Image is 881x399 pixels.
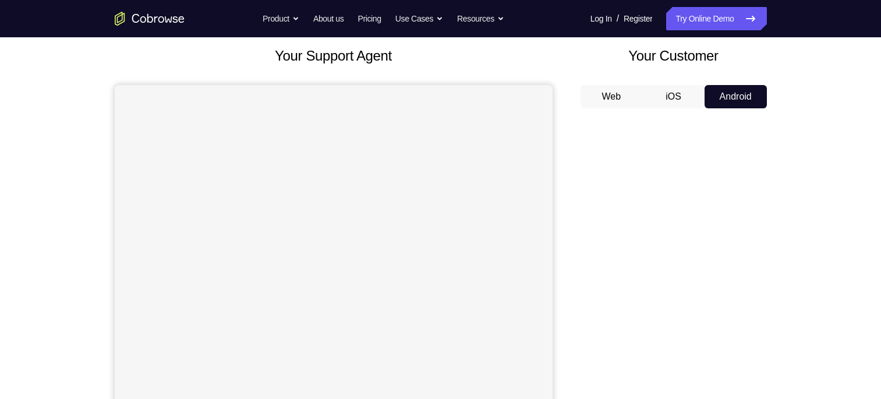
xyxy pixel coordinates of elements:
[590,7,612,30] a: Log In
[395,7,443,30] button: Use Cases
[457,7,504,30] button: Resources
[705,85,767,108] button: Android
[581,45,767,66] h2: Your Customer
[624,7,652,30] a: Register
[358,7,381,30] a: Pricing
[666,7,766,30] a: Try Online Demo
[642,85,705,108] button: iOS
[115,12,185,26] a: Go to the home page
[581,85,643,108] button: Web
[617,12,619,26] span: /
[263,7,299,30] button: Product
[313,7,344,30] a: About us
[115,45,553,66] h2: Your Support Agent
